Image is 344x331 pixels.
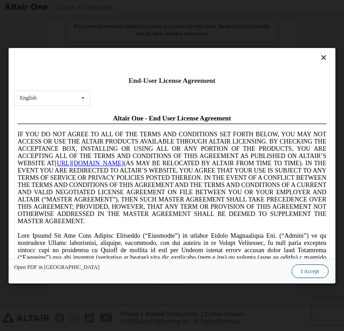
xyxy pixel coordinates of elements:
span: IF YOU DO NOT AGREE TO ALL OF THE TERMS AND CONDITIONS SET FORTH BELOW, YOU MAY NOT ACCESS OR USE... [4,20,312,114]
div: English [20,95,37,101]
span: Lore Ipsumd Sit Ame Cons Adipisc Elitseddo (“Eiusmodte”) in utlabor Etdolo Magnaaliqua Eni. (“Adm... [4,121,312,222]
div: End-User License Agreement [14,76,330,85]
a: [URL][DOMAIN_NAME] [41,49,110,56]
span: Altair One - End User License Agreement [99,4,217,11]
button: I Accept [291,264,329,278]
a: Open PDF in [GEOGRAPHIC_DATA] [14,264,100,269]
